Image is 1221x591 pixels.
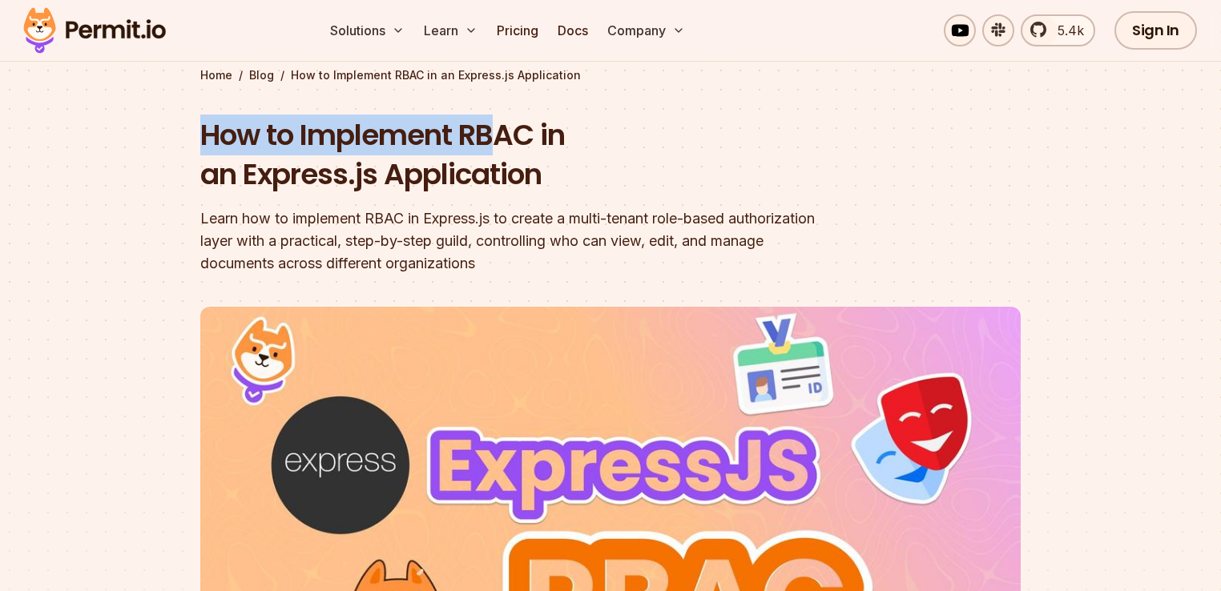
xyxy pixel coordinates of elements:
[1021,14,1095,46] a: 5.4k
[490,14,545,46] a: Pricing
[249,67,274,83] a: Blog
[551,14,594,46] a: Docs
[324,14,411,46] button: Solutions
[200,207,816,275] div: Learn how to implement RBAC in Express.js to create a multi-tenant role-based authorization layer...
[16,3,173,58] img: Permit logo
[1114,11,1197,50] a: Sign In
[200,67,1021,83] div: / /
[200,67,232,83] a: Home
[417,14,484,46] button: Learn
[601,14,691,46] button: Company
[1048,21,1084,40] span: 5.4k
[200,115,816,195] h1: How to Implement RBAC in an Express.js Application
